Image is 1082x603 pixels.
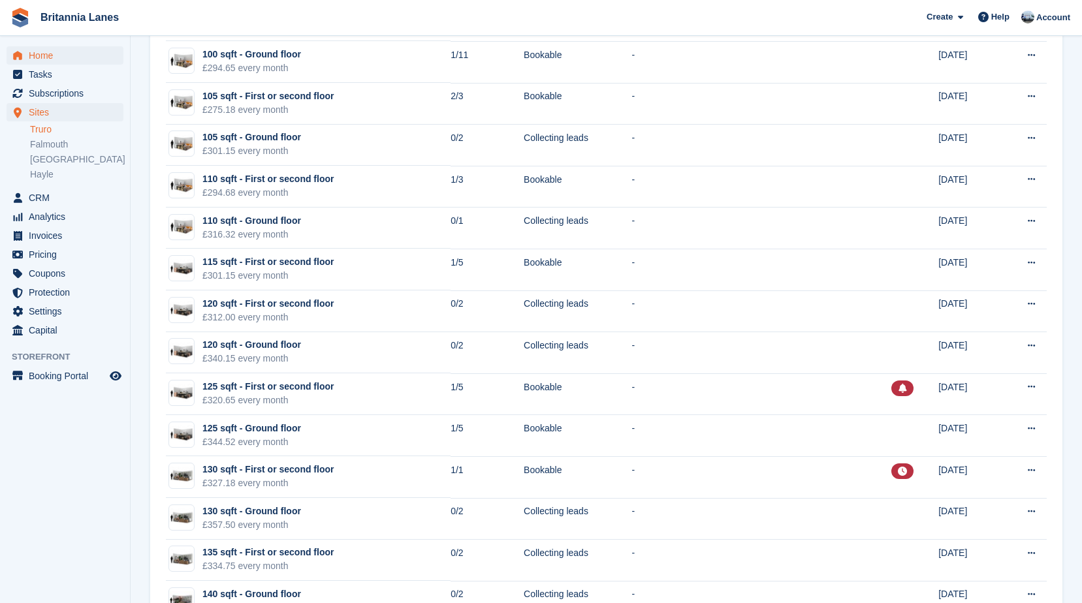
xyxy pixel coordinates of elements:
[7,46,123,65] a: menu
[202,587,301,601] div: 140 sqft - Ground floor
[169,301,194,320] img: 125-sqft-unit.jpg
[631,166,891,208] td: -
[938,373,1001,415] td: [DATE]
[202,380,334,394] div: 125 sqft - First or second floor
[30,138,123,151] a: Falmouth
[29,302,107,320] span: Settings
[524,498,631,540] td: Collecting leads
[7,208,123,226] a: menu
[524,332,631,374] td: Collecting leads
[451,208,524,249] td: 0/1
[202,476,334,490] div: £327.18 every month
[7,264,123,283] a: menu
[29,65,107,84] span: Tasks
[631,208,891,249] td: -
[169,425,194,444] img: 125-sqft-unit.jpg
[631,290,891,332] td: -
[631,456,891,498] td: -
[29,283,107,301] span: Protection
[29,226,107,245] span: Invoices
[631,83,891,125] td: -
[451,456,524,498] td: 1/1
[7,367,123,385] a: menu
[29,245,107,264] span: Pricing
[202,186,334,200] div: £294.68 every month
[451,41,524,83] td: 1/11
[938,290,1001,332] td: [DATE]
[938,456,1001,498] td: [DATE]
[169,549,194,568] img: 135-sqft-unit.jpg
[524,166,631,208] td: Bookable
[202,435,301,449] div: £344.52 every month
[524,415,631,457] td: Bookable
[7,226,123,245] a: menu
[202,214,301,228] div: 110 sqft - Ground floor
[169,217,194,236] img: 100-sqft-unit.jpg
[202,103,334,117] div: £275.18 every month
[938,498,1001,540] td: [DATE]
[7,65,123,84] a: menu
[202,131,301,144] div: 105 sqft - Ground floor
[7,189,123,207] a: menu
[938,166,1001,208] td: [DATE]
[451,290,524,332] td: 0/2
[631,415,891,457] td: -
[524,290,631,332] td: Collecting leads
[631,498,891,540] td: -
[202,394,334,407] div: £320.65 every month
[202,61,301,75] div: £294.65 every month
[202,352,301,365] div: £340.15 every month
[524,249,631,290] td: Bookable
[7,283,123,301] a: menu
[524,208,631,249] td: Collecting leads
[12,350,130,363] span: Storefront
[631,332,891,374] td: -
[938,125,1001,166] td: [DATE]
[202,422,301,435] div: 125 sqft - Ground floor
[202,559,334,573] div: £334.75 every month
[7,245,123,264] a: menu
[108,368,123,384] a: Preview store
[451,249,524,290] td: 1/5
[938,332,1001,374] td: [DATE]
[10,8,30,27] img: stora-icon-8386f47178a22dfd0bd8f6a31ec36ba5ce8667c1dd55bd0f319d3a0aa187defe.svg
[451,166,524,208] td: 1/3
[169,384,194,403] img: 125-sqft-unit.jpg
[631,540,891,581] td: -
[451,83,524,125] td: 2/3
[169,176,194,195] img: 100-sqft-unit.jpg
[30,168,123,181] a: Hayle
[524,373,631,415] td: Bookable
[169,259,194,278] img: 125-sqft-unit.jpg
[631,41,891,83] td: -
[451,125,524,166] td: 0/2
[1021,10,1034,23] img: John Millership
[202,172,334,186] div: 110 sqft - First or second floor
[451,332,524,374] td: 0/2
[938,415,1001,457] td: [DATE]
[524,540,631,581] td: Collecting leads
[631,373,891,415] td: -
[524,125,631,166] td: Collecting leads
[202,311,334,324] div: £312.00 every month
[7,302,123,320] a: menu
[202,89,334,103] div: 105 sqft - First or second floor
[29,264,107,283] span: Coupons
[202,48,301,61] div: 100 sqft - Ground floor
[927,10,953,23] span: Create
[991,10,1010,23] span: Help
[30,153,123,166] a: [GEOGRAPHIC_DATA]
[451,498,524,540] td: 0/2
[202,546,334,559] div: 135 sqft - First or second floor
[202,269,334,283] div: £301.15 every month
[202,297,334,311] div: 120 sqft - First or second floor
[30,123,123,136] a: Truro
[202,463,334,476] div: 130 sqft - First or second floor
[35,7,124,28] a: Britannia Lanes
[169,342,194,361] img: 125-sqft-unit.jpg
[202,338,301,352] div: 120 sqft - Ground floor
[29,367,107,385] span: Booking Portal
[169,52,194,70] img: 100-sqft-unit.jpg
[451,373,524,415] td: 1/5
[169,134,194,153] img: 100-sqft-unit.jpg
